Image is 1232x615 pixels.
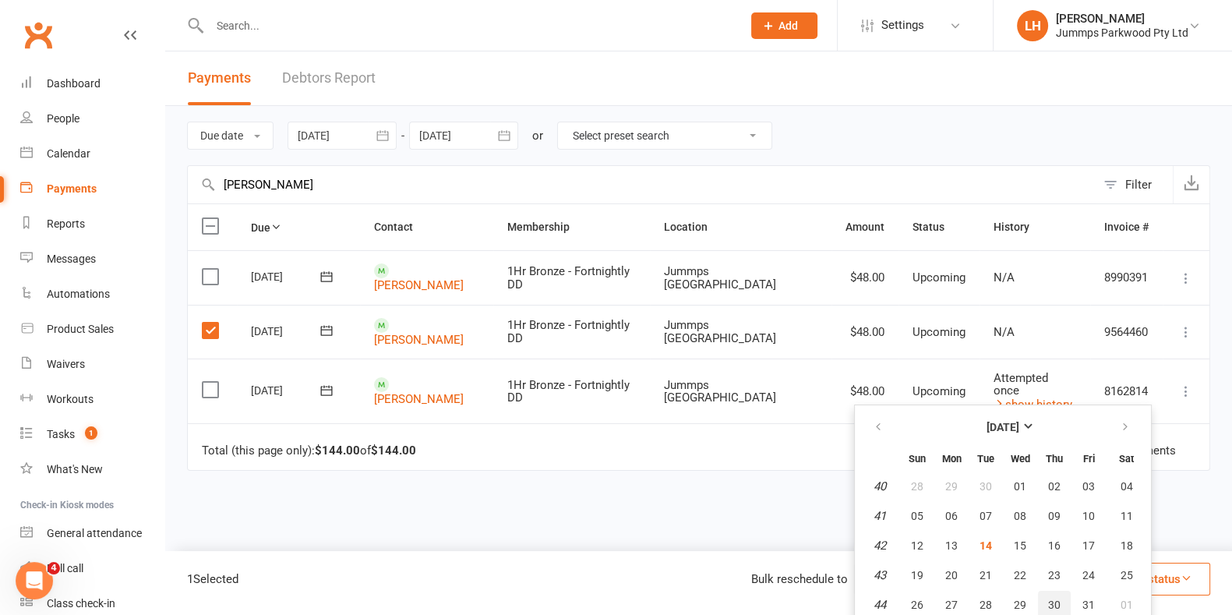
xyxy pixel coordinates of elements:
span: 19 [911,569,923,581]
span: 02 [1048,480,1061,493]
span: 1Hr Bronze - Fortnightly DD [507,318,630,345]
a: What's New [20,452,164,487]
span: 1Hr Bronze - Fortnightly DD [507,378,630,405]
div: Class check-in [47,597,115,610]
a: Tasks 1 [20,417,164,452]
span: 09 [1048,510,1061,522]
span: N/A [994,325,1015,339]
td: 8990391 [1090,250,1163,304]
a: Automations [20,277,164,312]
a: [PERSON_NAME] [374,332,464,346]
th: Contact [360,204,493,250]
small: Thursday [1046,453,1063,465]
span: 30 [1048,599,1061,611]
em: 44 [874,598,886,612]
th: Due [237,204,360,250]
div: Payments [47,182,97,195]
input: Search... [205,15,731,37]
button: 29 [935,472,968,500]
span: 08 [1014,510,1026,522]
div: [DATE] [251,319,323,343]
span: 29 [1014,599,1026,611]
button: 25 [1107,561,1146,589]
small: Tuesday [977,453,994,465]
span: 03 [1082,480,1095,493]
span: 4 [48,562,60,574]
span: N/A [994,270,1015,285]
button: Payments [188,51,251,105]
span: 26 [911,599,923,611]
th: Location [650,204,831,250]
td: Jummps [GEOGRAPHIC_DATA] [650,250,831,304]
div: Bulk reschedule to [751,570,848,588]
button: 09 [1038,502,1071,530]
em: 40 [874,479,886,493]
small: Monday [942,453,962,465]
td: Jummps [GEOGRAPHIC_DATA] [650,359,831,424]
a: Roll call [20,551,164,586]
span: 28 [911,480,923,493]
em: 43 [874,568,886,582]
div: LH [1017,10,1048,41]
a: show history [994,398,1072,412]
div: Waivers [47,358,85,370]
small: Friday [1083,453,1095,465]
a: Payments [20,171,164,207]
span: 21 [980,569,992,581]
a: General attendance kiosk mode [20,516,164,551]
button: 23 [1038,561,1071,589]
span: 30 [980,480,992,493]
a: [PERSON_NAME] [374,278,464,292]
button: 13 [935,532,968,560]
span: 14 [980,539,992,552]
strong: $144.00 [315,444,360,458]
div: Jummps Parkwood Pty Ltd [1056,26,1188,40]
small: Sunday [909,453,926,465]
div: [DATE] [251,378,323,402]
div: Tasks [47,428,75,440]
span: 24 [1082,569,1095,581]
span: 18 [1121,539,1133,552]
button: 24 [1072,561,1105,589]
td: 9564460 [1090,305,1163,359]
div: Dashboard [47,77,101,90]
button: 17 [1072,532,1105,560]
span: Upcoming [913,384,965,398]
button: 08 [1004,502,1036,530]
div: Workouts [47,393,94,405]
span: 05 [911,510,923,522]
button: 03 [1072,472,1105,500]
span: 31 [1082,599,1095,611]
button: 15 [1004,532,1036,560]
button: Add [751,12,817,39]
a: Dashboard [20,66,164,101]
span: 01 [1014,480,1026,493]
div: Product Sales [47,323,114,335]
div: Roll call [47,562,83,574]
div: Reports [47,217,85,230]
td: $48.00 [831,250,898,304]
a: People [20,101,164,136]
div: Total (this page only): of [202,444,416,458]
button: 10 [1072,502,1105,530]
span: 15 [1014,539,1026,552]
button: 02 [1038,472,1071,500]
span: 1Hr Bronze - Fortnightly DD [507,264,630,292]
button: Due date [187,122,274,150]
div: Automations [47,288,110,300]
div: Calendar [47,147,90,160]
small: Saturday [1119,453,1134,465]
iframe: Intercom live chat [16,562,53,599]
span: 27 [945,599,958,611]
span: Add [778,19,798,32]
span: 28 [980,599,992,611]
span: Selected [193,572,238,586]
div: Filter [1125,175,1152,194]
span: 16 [1048,539,1061,552]
th: Amount [831,204,898,250]
button: 22 [1004,561,1036,589]
a: Messages [20,242,164,277]
button: 11 [1107,502,1146,530]
div: Messages [47,253,96,265]
button: Filter [1096,166,1173,203]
